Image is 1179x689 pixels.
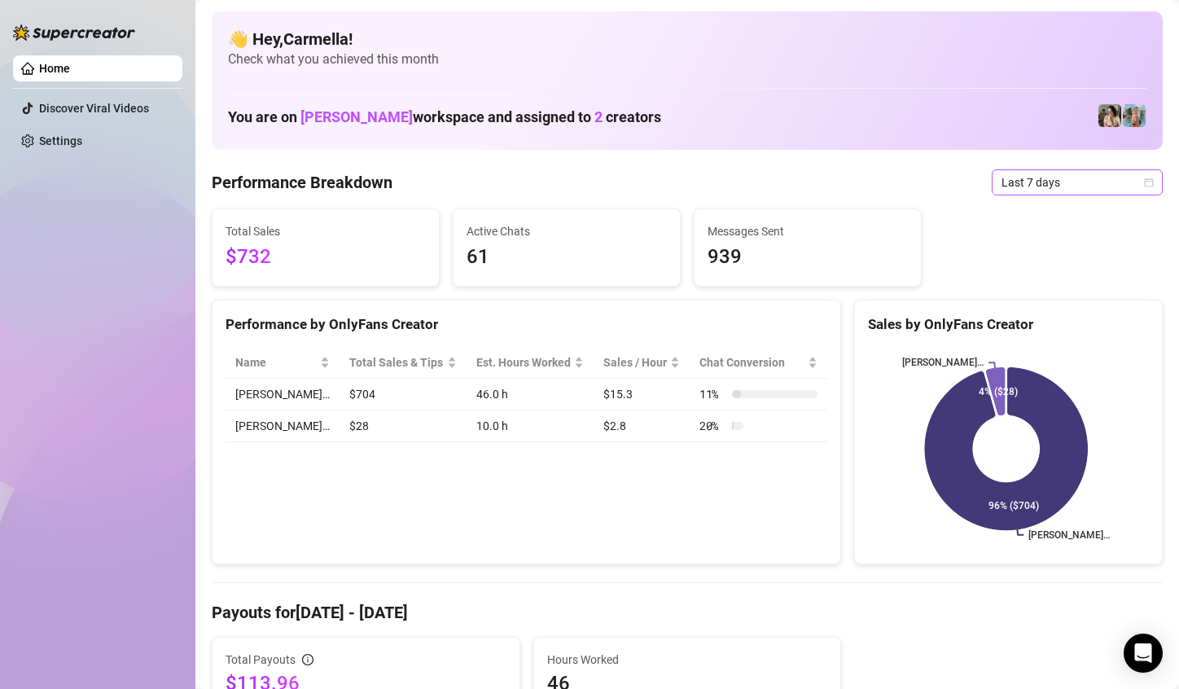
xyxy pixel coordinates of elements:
[1098,104,1121,127] img: Cindy
[226,379,340,410] td: [PERSON_NAME]…
[228,50,1146,68] span: Check what you achieved this month
[226,242,426,273] span: $732
[594,347,690,379] th: Sales / Hour
[1001,170,1153,195] span: Last 7 days
[226,651,296,669] span: Total Payouts
[340,347,466,379] th: Total Sales & Tips
[699,417,725,435] span: 20 %
[467,379,594,410] td: 46.0 h
[690,347,827,379] th: Chat Conversion
[708,242,908,273] span: 939
[340,379,466,410] td: $704
[699,385,725,403] span: 11 %
[1123,104,1146,127] img: Nina
[594,108,603,125] span: 2
[349,353,443,371] span: Total Sales & Tips
[603,353,667,371] span: Sales / Hour
[39,102,149,115] a: Discover Viral Videos
[228,28,1146,50] h4: 👋 Hey, Carmella !
[708,222,908,240] span: Messages Sent
[226,347,340,379] th: Name
[212,171,392,194] h4: Performance Breakdown
[467,222,667,240] span: Active Chats
[212,601,1163,624] h4: Payouts for [DATE] - [DATE]
[594,410,690,442] td: $2.8
[547,651,828,669] span: Hours Worked
[1029,529,1111,541] text: [PERSON_NAME]…
[699,353,804,371] span: Chat Conversion
[903,357,984,368] text: [PERSON_NAME]…
[226,314,827,336] div: Performance by OnlyFans Creator
[39,62,70,75] a: Home
[228,108,661,126] h1: You are on workspace and assigned to creators
[868,314,1149,336] div: Sales by OnlyFans Creator
[13,24,135,41] img: logo-BBDzfeDw.svg
[467,242,667,273] span: 61
[340,410,466,442] td: $28
[302,654,313,665] span: info-circle
[594,379,690,410] td: $15.3
[300,108,413,125] span: [PERSON_NAME]
[226,410,340,442] td: [PERSON_NAME]…
[235,353,317,371] span: Name
[467,410,594,442] td: 10.0 h
[1144,178,1154,187] span: calendar
[476,353,571,371] div: Est. Hours Worked
[1124,634,1163,673] div: Open Intercom Messenger
[226,222,426,240] span: Total Sales
[39,134,82,147] a: Settings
